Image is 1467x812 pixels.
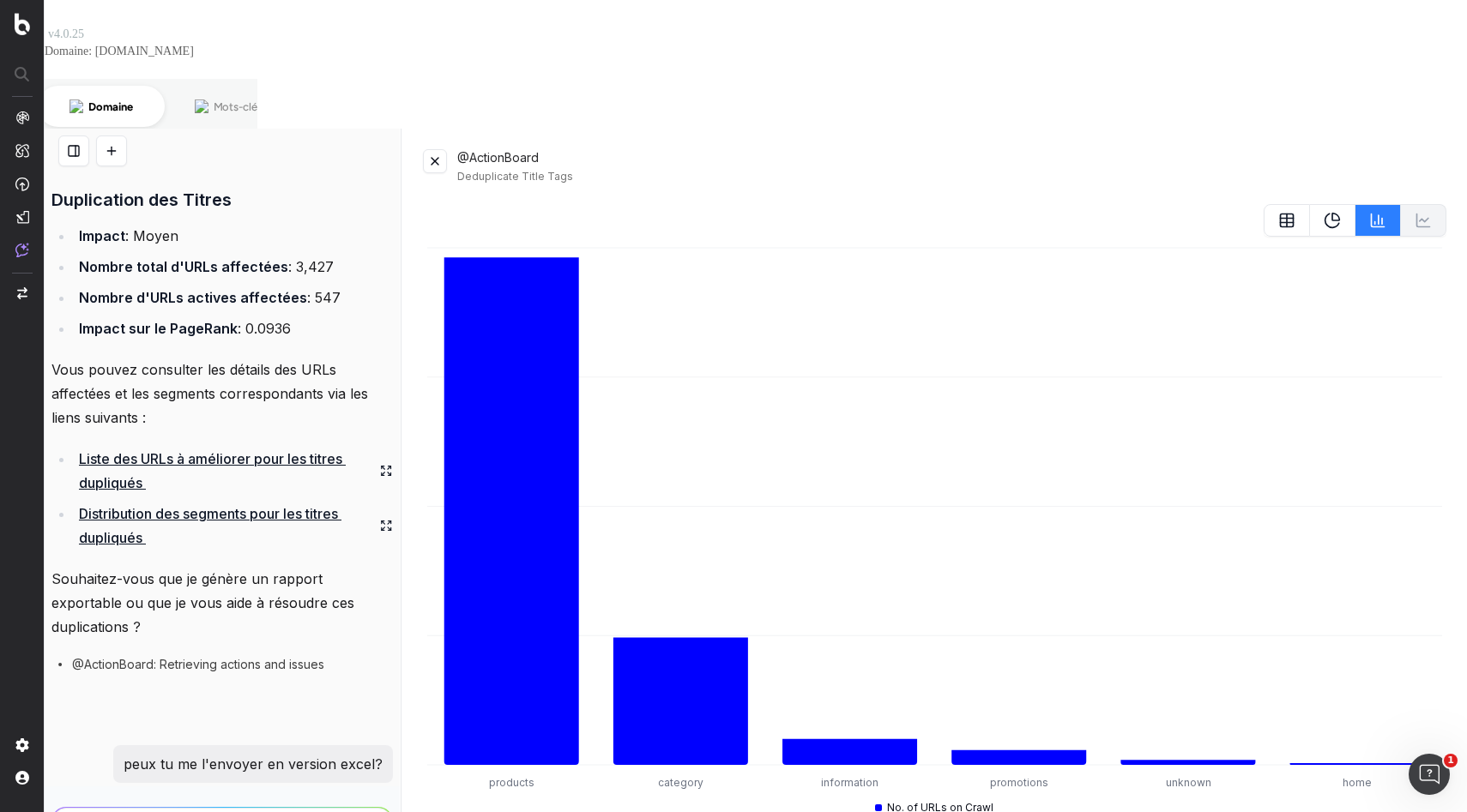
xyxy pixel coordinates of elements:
tspan: category [658,776,703,789]
button: BarChart [1355,204,1401,237]
img: My account [15,771,29,785]
img: Activation [15,177,29,191]
div: Mots-clés [214,101,263,112]
p: Souhaitez-vous que je génère un rapport exportable ou que je vous aide à résoudre ces duplications ? [51,567,393,639]
img: Botify logo [15,13,30,35]
div: Domaine [88,101,132,112]
strong: Impact sur le PageRank [79,320,238,337]
img: tab_domain_overview_orange.svg [69,99,83,113]
strong: Nombre total d'URLs affectées [79,258,288,275]
img: Assist [15,243,29,257]
div: Deduplicate Title Tags [457,170,1446,183]
img: website_grey.svg [27,45,41,58]
div: @ActionBoard [457,149,1446,183]
p: peux tu me l'envoyer en version excel? [124,752,383,776]
strong: Nombre d'URLs actives affectées [79,289,307,306]
p: Vous pouvez consulter les détails des URLs affectées et les segments correspondants via les liens... [51,358,393,430]
tspan: home [1343,776,1372,789]
li: : 547 [74,286,393,310]
tspan: products [489,776,534,789]
strong: Impact [79,227,125,244]
iframe: Intercom live chat [1409,754,1450,795]
li: : 3,427 [74,255,393,279]
img: logo_orange.svg [27,27,41,41]
span: @ActionBoard: Retrieving actions and issues [72,656,324,673]
h3: Duplication des Titres [51,186,393,214]
a: Liste des URLs à améliorer pour les titres dupliqués [79,447,393,495]
div: v 4.0.25 [48,27,84,41]
li: : 0.0936 [74,316,393,340]
tspan: information [821,776,878,789]
tspan: promotions [990,776,1048,789]
button: Not available for current data [1401,204,1446,237]
tspan: unknown [1166,776,1211,789]
button: PieChart [1310,204,1355,237]
span: 1 [1444,754,1458,767]
img: tab_keywords_by_traffic_grey.svg [195,99,208,113]
img: Switch project [17,287,27,299]
img: Setting [15,738,29,752]
a: Distribution des segments pour les titres dupliqués [79,502,393,550]
button: table [1264,204,1310,237]
li: : Moyen [74,224,393,248]
img: Studio [15,210,29,224]
img: Intelligence [15,143,29,158]
div: Domaine: [DOMAIN_NAME] [45,45,194,58]
img: Analytics [15,111,29,124]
